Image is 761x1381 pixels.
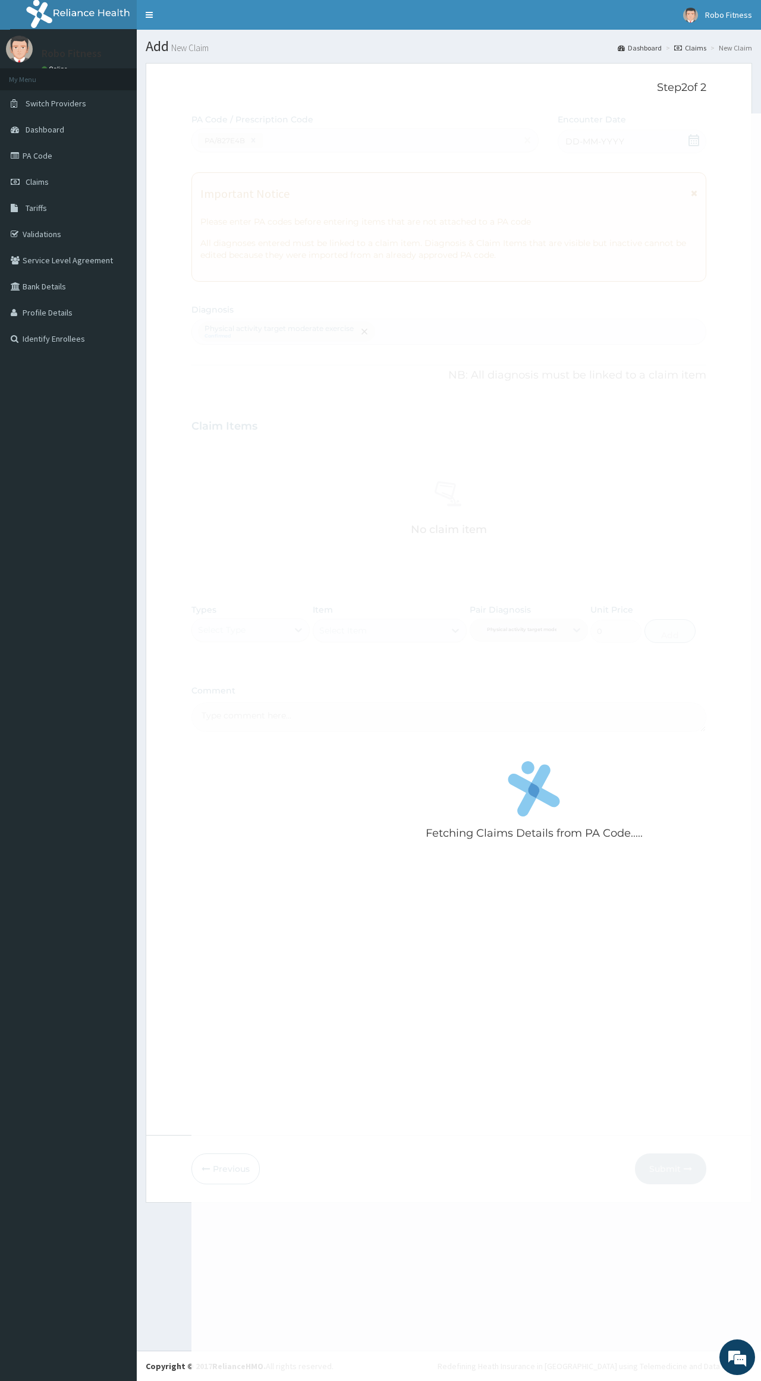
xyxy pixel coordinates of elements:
[705,10,752,20] span: Robo Fitness
[683,8,698,23] img: User Image
[707,43,752,53] li: New Claim
[26,124,64,135] span: Dashboard
[191,81,706,94] p: Step 2 of 2
[42,48,102,59] p: Robo Fitness
[618,43,662,53] a: Dashboard
[26,98,86,109] span: Switch Providers
[137,1351,761,1381] footer: All rights reserved.
[6,36,33,62] img: User Image
[674,43,706,53] a: Claims
[42,65,70,73] a: Online
[146,1361,266,1371] strong: Copyright © 2017 .
[426,826,643,841] p: Fetching Claims Details from PA Code.....
[169,43,209,52] small: New Claim
[26,176,49,187] span: Claims
[26,203,47,213] span: Tariffs
[146,39,752,54] h1: Add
